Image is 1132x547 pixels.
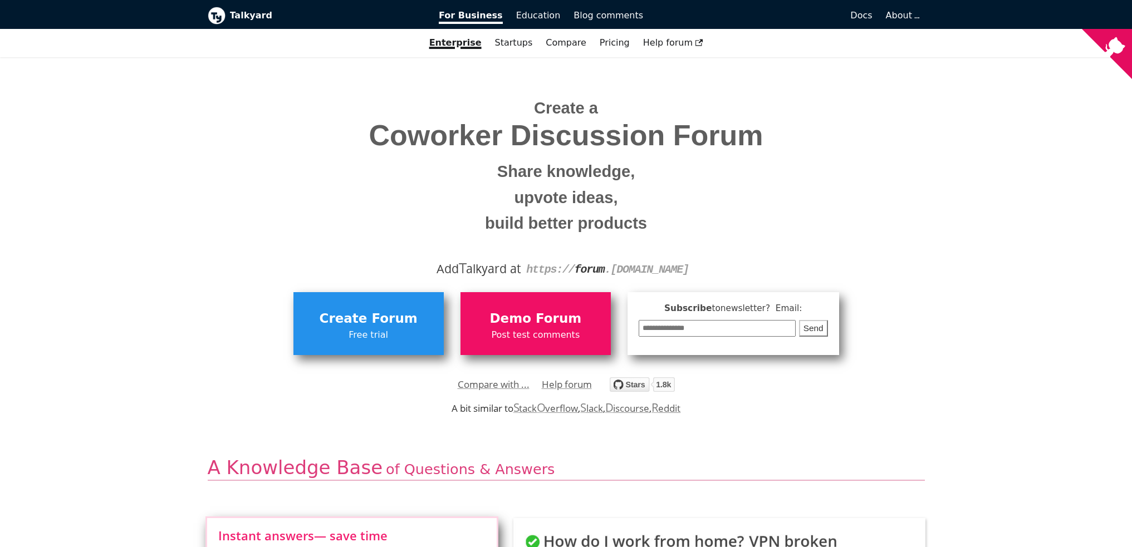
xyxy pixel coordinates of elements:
a: Help forum [542,376,592,393]
a: Education [509,6,567,25]
span: S [580,400,586,415]
span: S [513,400,520,415]
span: Help forum [643,37,703,48]
small: Share knowledge, [216,159,917,185]
h2: A Knowledge Base [208,456,925,481]
a: Compare [546,37,586,48]
span: Education [516,10,561,21]
a: About [886,10,918,21]
strong: forum [575,263,605,276]
span: Instant answers — save time [218,529,486,541]
a: Compare with ... [458,376,530,393]
span: Create a [534,99,598,117]
a: Blog comments [567,6,650,25]
span: Create Forum [299,308,438,329]
small: upvote ideas, [216,185,917,211]
span: R [651,400,659,415]
a: Enterprise [423,33,488,52]
span: For Business [439,10,503,24]
span: to newsletter ? Email: [712,303,802,313]
img: talkyard.svg [610,377,675,392]
span: Docs [850,10,872,21]
span: T [459,258,467,278]
span: Subscribe [639,302,828,316]
a: Slack [580,402,602,415]
a: Talkyard logoTalkyard [208,7,424,24]
a: Startups [488,33,540,52]
span: of Questions & Answers [386,461,555,477]
a: Help forum [636,33,710,52]
code: https:// . [DOMAIN_NAME] [526,263,689,276]
b: Talkyard [230,8,424,23]
span: Blog comments [574,10,643,21]
a: For Business [432,6,509,25]
img: Talkyard logo [208,7,226,24]
span: Free trial [299,328,438,342]
span: Coworker Discussion Forum [216,120,917,151]
a: Create ForumFree trial [293,292,444,354]
a: Reddit [651,402,680,415]
small: build better products [216,210,917,236]
button: Send [799,320,828,337]
span: O [537,400,546,415]
a: StackOverflow [513,402,579,415]
span: Post test comments [466,328,605,342]
a: Pricing [593,33,636,52]
a: Docs [650,6,879,25]
span: Demo Forum [466,308,605,329]
div: Add alkyard at [216,259,917,278]
a: Discourse [605,402,649,415]
span: D [605,400,614,415]
a: Star debiki/talkyard on GitHub [610,379,675,395]
a: Demo ForumPost test comments [460,292,611,354]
